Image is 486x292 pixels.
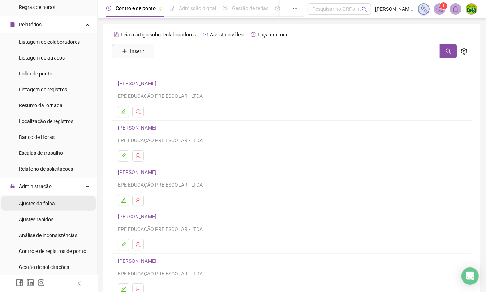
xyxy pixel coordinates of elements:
span: file [10,22,15,27]
span: notification [436,6,443,12]
span: user-delete [135,109,141,114]
span: Faça um tour [258,32,288,38]
div: EPE EDUCAÇÃO PRE ESCOLAR - LTDA [118,136,466,144]
span: search [446,48,451,54]
span: Controle de registros de ponto [19,248,86,254]
span: Listagem de colaboradores [19,39,80,45]
sup: 1 [440,2,447,9]
span: user-delete [135,197,141,203]
span: Resumo da jornada [19,103,63,108]
span: Leia o artigo sobre colaboradores [121,32,196,38]
span: Assista o vídeo [210,32,244,38]
span: linkedin [27,279,34,286]
span: Relatórios [19,22,42,27]
span: Controle de ponto [116,5,156,11]
span: Localização de registros [19,118,73,124]
div: EPE EDUCAÇÃO PRE ESCOLAR - LTDA [118,181,466,189]
span: edit [121,286,126,292]
span: [PERSON_NAME] - ESCOLA DNA [375,5,414,13]
span: Análise de inconsistências [19,232,77,238]
div: EPE EDUCAÇÃO PRE ESCOLAR - LTDA [118,270,466,278]
span: lock [10,184,15,189]
span: edit [121,153,126,159]
span: Gestão de férias [232,5,268,11]
span: Ajustes da folha [19,201,55,206]
div: EPE EDUCAÇÃO PRE ESCOLAR - LTDA [118,225,466,233]
span: history [251,32,256,37]
a: [PERSON_NAME] [118,214,159,219]
a: [PERSON_NAME] [118,258,159,264]
span: Relatório de solicitações [19,166,73,172]
img: sparkle-icon.fc2bf0ac1784a2077858766a79e2daf3.svg [420,5,428,13]
span: ellipsis [293,6,298,11]
div: Open Intercom Messenger [461,267,479,285]
span: user-delete [135,153,141,159]
span: user-delete [135,242,141,248]
a: [PERSON_NAME] [118,125,159,131]
span: edit [121,109,126,114]
span: file-text [114,32,119,37]
span: facebook [16,279,23,286]
span: instagram [38,279,45,286]
span: bell [452,6,459,12]
button: Inserir [116,45,150,57]
span: Folha de ponto [19,71,52,77]
span: Listagem de atrasos [19,55,65,61]
span: Administração [19,183,52,189]
span: edit [121,197,126,203]
img: 65556 [466,4,477,14]
span: file-done [169,6,175,11]
span: edit [121,242,126,248]
span: Inserir [130,47,144,55]
span: left [77,281,82,286]
span: clock-circle [106,6,111,11]
span: Gestão de solicitações [19,264,69,270]
span: user-delete [135,286,141,292]
span: Listagem de registros [19,87,67,92]
span: search [362,6,367,12]
span: Escalas de trabalho [19,150,63,156]
span: Banco de Horas [19,134,55,140]
span: sun [223,6,228,11]
span: Admissão digital [179,5,216,11]
span: pushpin [159,6,163,11]
span: setting [461,48,468,55]
span: 1 [443,3,445,8]
a: [PERSON_NAME] [118,169,159,175]
span: youtube [203,32,208,37]
a: [PERSON_NAME] [118,80,159,86]
span: plus [122,49,127,54]
span: Regras de horas [19,4,55,10]
div: EPE EDUCAÇÃO PRE ESCOLAR - LTDA [118,92,466,100]
span: Ajustes rápidos [19,217,53,222]
span: dashboard [275,6,280,11]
